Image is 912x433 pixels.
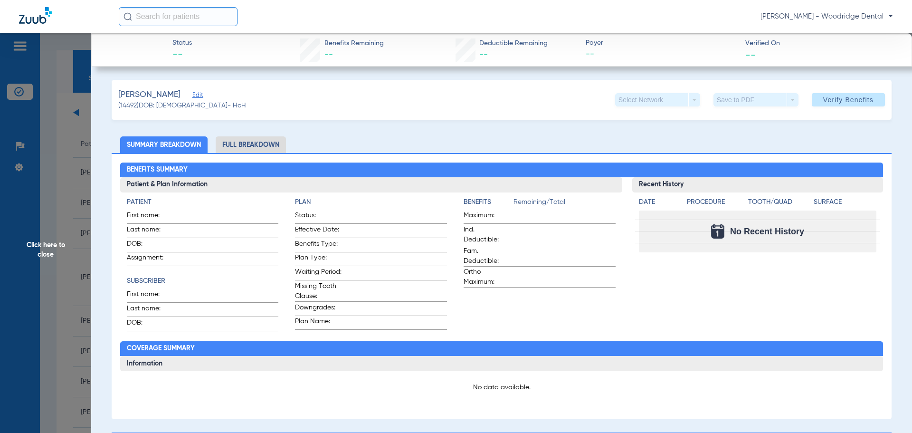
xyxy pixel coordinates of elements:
input: Search for patients [119,7,237,26]
p: No data available. [127,383,877,392]
span: -- [172,48,192,62]
h3: Recent History [632,177,883,192]
img: Calendar [711,224,724,239]
li: Full Breakdown [216,136,286,153]
span: -- [586,48,737,60]
span: Maximum: [464,211,510,223]
span: Edit [192,92,201,101]
h3: Patient & Plan Information [120,177,622,192]
span: Verify Benefits [823,96,874,104]
h4: Benefits [464,197,513,207]
span: First name: [127,211,173,223]
span: (14492) DOB: [DEMOGRAPHIC_DATA] - HoH [118,101,246,111]
span: Ind. Deductible: [464,225,510,245]
span: Deductible Remaining [479,38,548,48]
app-breakdown-title: Procedure [687,197,745,211]
h3: Information [120,356,883,371]
span: -- [324,50,333,59]
button: Verify Benefits [812,93,885,106]
span: Verified On [745,38,897,48]
h4: Date [639,197,679,207]
img: Search Icon [123,12,132,21]
span: Fam. Deductible: [464,246,510,266]
h4: Procedure [687,197,745,207]
span: Effective Date: [295,225,342,238]
span: Missing Tooth Clause: [295,281,342,301]
span: DOB: [127,239,173,252]
span: Remaining/Total [513,197,616,211]
app-breakdown-title: Date [639,197,679,211]
h4: Tooth/Quad [748,197,811,207]
span: No Recent History [730,227,804,236]
h2: Coverage Summary [120,341,883,356]
span: Last name: [127,225,173,238]
span: Benefits Type: [295,239,342,252]
img: Zuub Logo [19,7,52,24]
span: Plan Type: [295,253,342,266]
h2: Benefits Summary [120,163,883,178]
span: Payer [586,38,737,48]
span: Assignment: [127,253,173,266]
span: -- [745,49,756,59]
li: Summary Breakdown [120,136,208,153]
span: First name: [127,289,173,302]
h4: Subscriber [127,276,279,286]
app-breakdown-title: Surface [814,197,876,211]
span: Last name: [127,304,173,317]
span: -- [479,50,488,59]
span: Downgrades: [295,303,342,316]
span: Plan Name: [295,317,342,329]
span: Ortho Maximum: [464,267,510,287]
span: [PERSON_NAME] - Woodridge Dental [760,12,893,21]
h4: Plan [295,197,447,207]
span: DOB: [127,318,173,331]
h4: Surface [814,197,876,207]
app-breakdown-title: Benefits [464,197,513,211]
h4: Patient [127,197,279,207]
span: Waiting Period: [295,267,342,280]
span: Benefits Remaining [324,38,384,48]
span: [PERSON_NAME] [118,89,180,101]
app-breakdown-title: Tooth/Quad [748,197,811,211]
span: Status: [295,211,342,223]
span: Status [172,38,192,48]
